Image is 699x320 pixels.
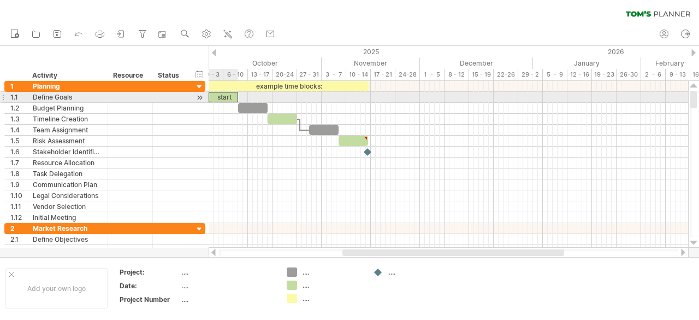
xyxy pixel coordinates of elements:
div: 9 - 13 [666,69,690,80]
div: 1.12 [10,212,27,223]
div: Project: [120,267,180,277]
div: 12 - 16 [567,69,592,80]
div: Market Research [33,223,102,234]
div: 29 - 2 [518,69,543,80]
div: Add your own logo [5,268,108,309]
div: 1.2 [10,103,27,113]
div: 1.8 [10,168,27,179]
div: .... [182,267,274,277]
div: 8 - 12 [445,69,469,80]
div: Budget Planning [33,103,102,113]
div: 6 - 10 [223,69,248,80]
div: scroll to activity [194,92,205,103]
div: Define Objectives [33,234,102,245]
div: 2 - 6 [641,69,666,80]
div: 1.5 [10,136,27,146]
div: 29 - 3 [199,69,223,80]
div: Identify Target Market [33,245,102,255]
div: .... [182,295,274,304]
div: Legal Considerations [33,190,102,201]
div: 1.1 [10,92,27,102]
div: 1.11 [10,201,27,212]
div: December 2025 [420,57,533,69]
div: 2.1 [10,234,27,245]
div: Stakeholder Identification [33,147,102,157]
div: 15 - 19 [469,69,494,80]
div: Status [158,70,182,81]
div: 27 - 31 [297,69,322,80]
div: Resource [113,70,146,81]
div: Communication Plan [33,179,102,190]
div: .... [303,281,362,290]
div: 1 - 5 [420,69,445,80]
div: 1 [10,81,27,91]
div: Task Delegation [33,168,102,179]
div: 1.10 [10,190,27,201]
div: Date: [120,281,180,290]
div: 13 - 17 [248,69,273,80]
div: 3 - 7 [322,69,346,80]
div: Initial Meeting [33,212,102,223]
div: Activity [32,70,102,81]
div: .... [389,267,448,277]
div: start [209,92,238,102]
div: October 2025 [209,57,322,69]
div: 1.4 [10,125,27,135]
div: example time blocks: [209,81,369,91]
div: Team Assignment [33,125,102,135]
div: 2 [10,223,27,234]
div: .... [303,267,362,277]
div: 22-26 [494,69,518,80]
div: Planning [33,81,102,91]
div: Vendor Selection [33,201,102,212]
div: January 2026 [533,57,641,69]
div: Resource Allocation [33,158,102,168]
div: .... [182,281,274,290]
div: 2.2 [10,245,27,255]
div: 1.7 [10,158,27,168]
div: 20-24 [273,69,297,80]
div: November 2025 [322,57,420,69]
div: 17 - 21 [371,69,395,80]
div: 26-30 [617,69,641,80]
div: 1.9 [10,179,27,190]
div: 1.3 [10,114,27,124]
div: Timeline Creation [33,114,102,124]
div: Project Number [120,295,180,304]
div: 1.6 [10,147,27,157]
div: 5 - 9 [543,69,567,80]
div: 24-28 [395,69,420,80]
div: Risk Assessment [33,136,102,146]
div: Define Goals [33,92,102,102]
div: .... [303,294,362,303]
div: 19 - 23 [592,69,617,80]
div: 10 - 14 [346,69,371,80]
